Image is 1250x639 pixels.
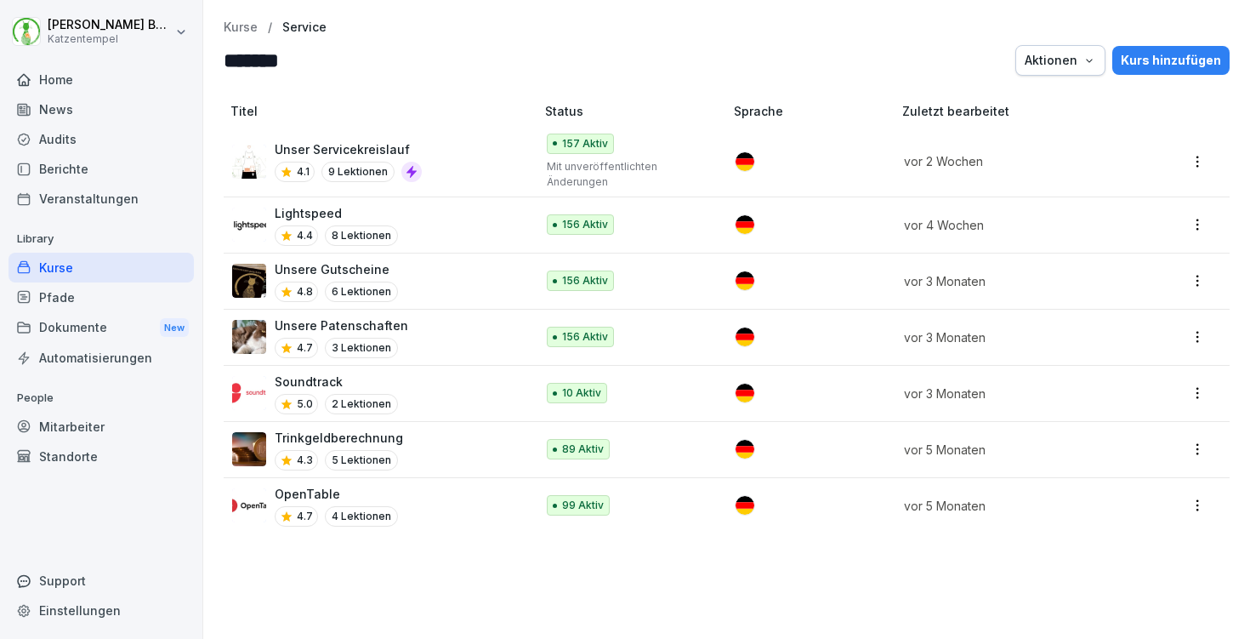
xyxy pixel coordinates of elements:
p: People [9,385,194,412]
p: 157 Aktiv [562,136,608,151]
img: yesgzfw2q3wqzzb03bjz3j6b.png [232,264,266,298]
div: Dokumente [9,312,194,344]
p: 4 Lektionen [325,506,398,527]
a: Pfade [9,282,194,312]
p: 10 Aktiv [562,385,601,401]
img: k6y1pgdqkvl9m5hj1q85hl9v.png [232,208,266,242]
a: Home [9,65,194,94]
div: New [160,318,189,338]
p: Trinkgeldberechnung [275,429,403,447]
img: de.svg [736,440,754,459]
p: vor 5 Monaten [904,441,1125,459]
a: Audits [9,124,194,154]
img: de.svg [736,215,754,234]
p: Soundtrack [275,373,398,391]
p: 89 Aktiv [562,442,604,457]
a: DokumenteNew [9,312,194,344]
img: de.svg [736,271,754,290]
p: vor 3 Monaten [904,328,1125,346]
div: Support [9,566,194,596]
a: Berichte [9,154,194,184]
p: Status [545,102,728,120]
img: s5qnd9q1m875ulmi6z3g1v03.png [232,145,266,179]
img: de.svg [736,328,754,346]
img: de.svg [736,496,754,515]
a: Kurse [224,20,258,35]
p: 156 Aktiv [562,273,608,288]
div: Kurs hinzufügen [1121,51,1221,70]
a: Kurse [9,253,194,282]
img: u8r67eg3of4bsbim5481mdu9.png [232,320,266,354]
p: 9 Lektionen [321,162,395,182]
p: vor 3 Monaten [904,272,1125,290]
img: z221rpbe3alpvnfmegidgp5m.png [232,432,266,466]
a: News [9,94,194,124]
p: Mit unveröffentlichten Änderungen [547,159,707,190]
button: Aktionen [1015,45,1105,76]
p: 99 Aktiv [562,498,604,513]
p: Unsere Patenschaften [275,317,408,334]
p: Lightspeed [275,204,398,222]
div: Aktionen [1025,51,1096,70]
p: Sprache [734,102,895,120]
p: 4.4 [297,228,313,243]
a: Automatisierungen [9,343,194,373]
img: de.svg [736,384,754,402]
a: Veranstaltungen [9,184,194,214]
p: 156 Aktiv [562,329,608,345]
a: Mitarbeiter [9,412,194,442]
p: Titel [230,102,538,120]
img: de.svg [736,152,754,171]
p: 4.1 [297,164,310,180]
p: 156 Aktiv [562,217,608,232]
img: m5y9lljxeojdtye9x7i78szc.png [232,488,266,522]
p: 5.0 [297,397,313,412]
p: / [268,20,272,35]
p: OpenTable [275,485,398,503]
p: vor 4 Wochen [904,216,1125,234]
p: Unsere Gutscheine [275,260,398,278]
p: 4.3 [297,453,313,468]
p: 5 Lektionen [325,450,398,471]
p: 3 Lektionen [325,338,398,358]
a: Standorte [9,442,194,471]
p: [PERSON_NAME] Benedix [48,18,172,32]
a: Service [282,20,327,35]
p: 4.7 [297,509,313,524]
p: Katzentempel [48,33,172,45]
p: Zuletzt bearbeitet [902,102,1145,120]
p: 4.7 [297,340,313,356]
p: 2 Lektionen [325,394,398,414]
p: vor 5 Monaten [904,497,1125,515]
p: 6 Lektionen [325,282,398,302]
p: 8 Lektionen [325,225,398,246]
p: Library [9,225,194,253]
p: 4.8 [297,284,313,300]
a: Einstellungen [9,596,194,625]
button: Kurs hinzufügen [1112,46,1230,75]
p: vor 2 Wochen [904,152,1125,170]
p: vor 3 Monaten [904,385,1125,402]
p: Unser Servicekreislauf [275,140,422,158]
img: dcimj5q7hm58iecxn7cnrbmg.png [232,376,266,410]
